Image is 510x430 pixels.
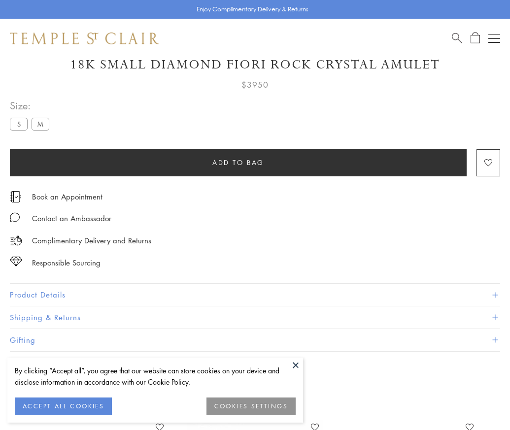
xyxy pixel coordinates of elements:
span: Add to bag [212,157,264,168]
span: Size: [10,98,53,114]
span: $3950 [241,78,269,91]
h1: 18K Small Diamond Fiori Rock Crystal Amulet [10,56,500,73]
img: Temple St. Clair [10,33,159,44]
p: Enjoy Complimentary Delivery & Returns [197,4,308,14]
div: Contact an Ambassador [32,212,111,225]
button: Shipping & Returns [10,306,500,329]
a: Book an Appointment [32,191,102,202]
button: Product Details [10,284,500,306]
div: Responsible Sourcing [32,257,101,269]
a: Open Shopping Bag [471,32,480,44]
button: Add to bag [10,149,467,176]
button: Gifting [10,329,500,351]
img: icon_appointment.svg [10,191,22,202]
img: icon_sourcing.svg [10,257,22,266]
a: Search [452,32,462,44]
button: ACCEPT ALL COOKIES [15,397,112,415]
label: S [10,118,28,130]
img: MessageIcon-01_2.svg [10,212,20,222]
button: Open navigation [488,33,500,44]
p: Complimentary Delivery and Returns [32,234,151,247]
div: By clicking “Accept all”, you agree that our website can store cookies on your device and disclos... [15,365,296,388]
img: icon_delivery.svg [10,234,22,247]
button: COOKIES SETTINGS [206,397,296,415]
label: M [32,118,49,130]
